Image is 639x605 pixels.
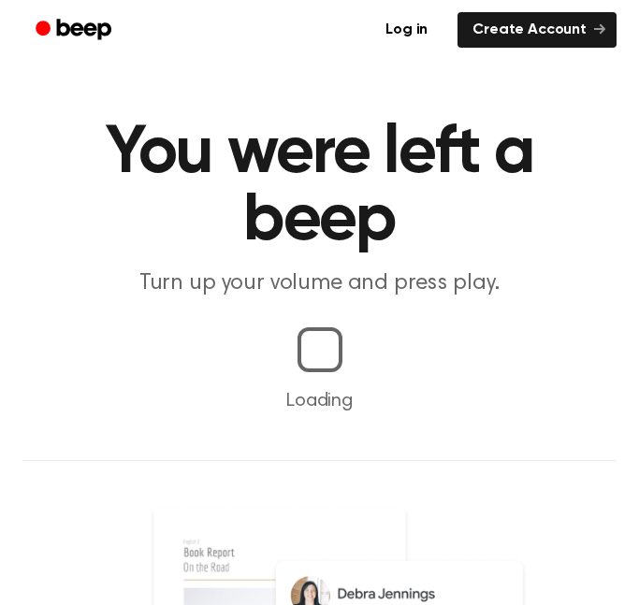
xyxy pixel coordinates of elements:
[457,12,617,48] a: Create Account
[22,269,617,297] p: Turn up your volume and press play.
[22,120,617,254] h1: You were left a beep
[22,387,617,415] p: Loading
[22,12,128,49] a: Beep
[367,8,446,51] a: Log in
